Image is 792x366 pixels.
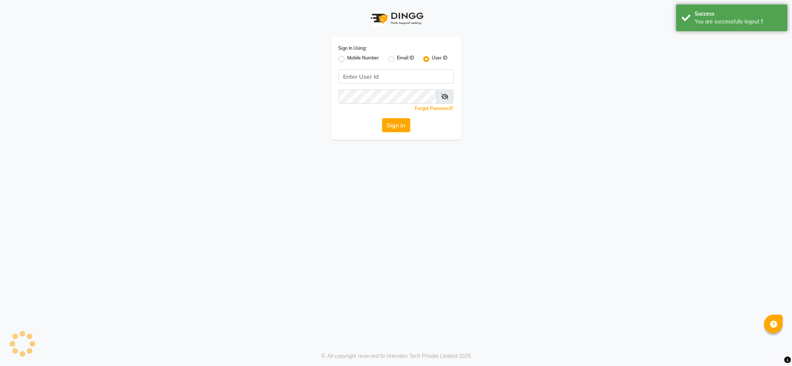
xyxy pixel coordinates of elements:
label: Sign In Using: [339,45,367,52]
input: Username [339,69,454,84]
label: Email ID [397,55,414,64]
a: Forgot Password? [415,106,454,111]
button: Sign In [382,118,410,132]
img: logo1.svg [366,7,426,29]
input: Username [339,90,437,104]
div: You are successfully logout !! [695,18,782,26]
div: Success [695,10,782,18]
label: User ID [432,55,448,64]
label: Mobile Number [348,55,379,64]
